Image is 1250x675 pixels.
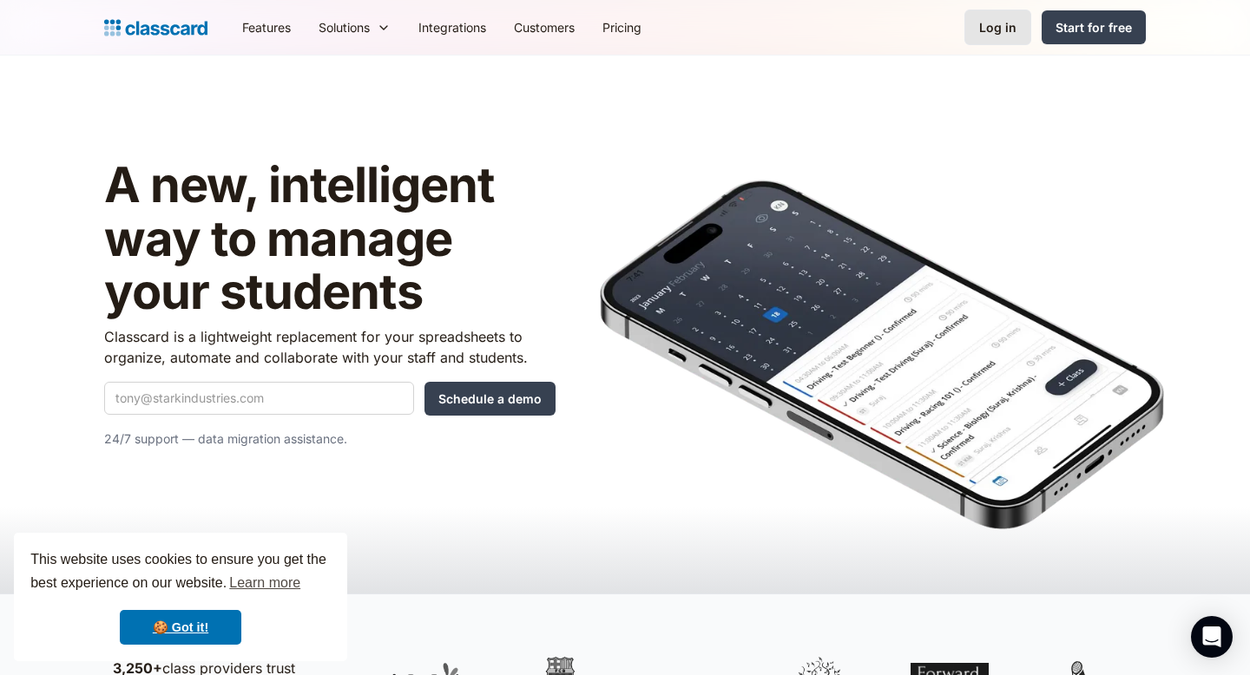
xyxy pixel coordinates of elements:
div: Log in [979,18,1016,36]
form: Quick Demo Form [104,382,556,416]
span: This website uses cookies to ensure you get the best experience on our website. [30,549,331,596]
input: Schedule a demo [424,382,556,416]
a: dismiss cookie message [120,610,241,645]
input: tony@starkindustries.com [104,382,414,415]
div: Solutions [305,8,405,47]
a: Integrations [405,8,500,47]
div: Solutions [319,18,370,36]
p: 24/7 support — data migration assistance. [104,429,556,449]
div: Start for free [1056,18,1132,36]
div: cookieconsent [14,533,347,661]
a: Log in [964,10,1031,45]
a: learn more about cookies [227,570,303,596]
a: Logo [104,16,207,40]
a: Pricing [589,8,655,47]
a: Start for free [1042,10,1146,44]
h1: A new, intelligent way to manage your students [104,159,556,319]
a: Customers [500,8,589,47]
p: Classcard is a lightweight replacement for your spreadsheets to organize, automate and collaborat... [104,326,556,368]
div: Open Intercom Messenger [1191,616,1233,658]
a: Features [228,8,305,47]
